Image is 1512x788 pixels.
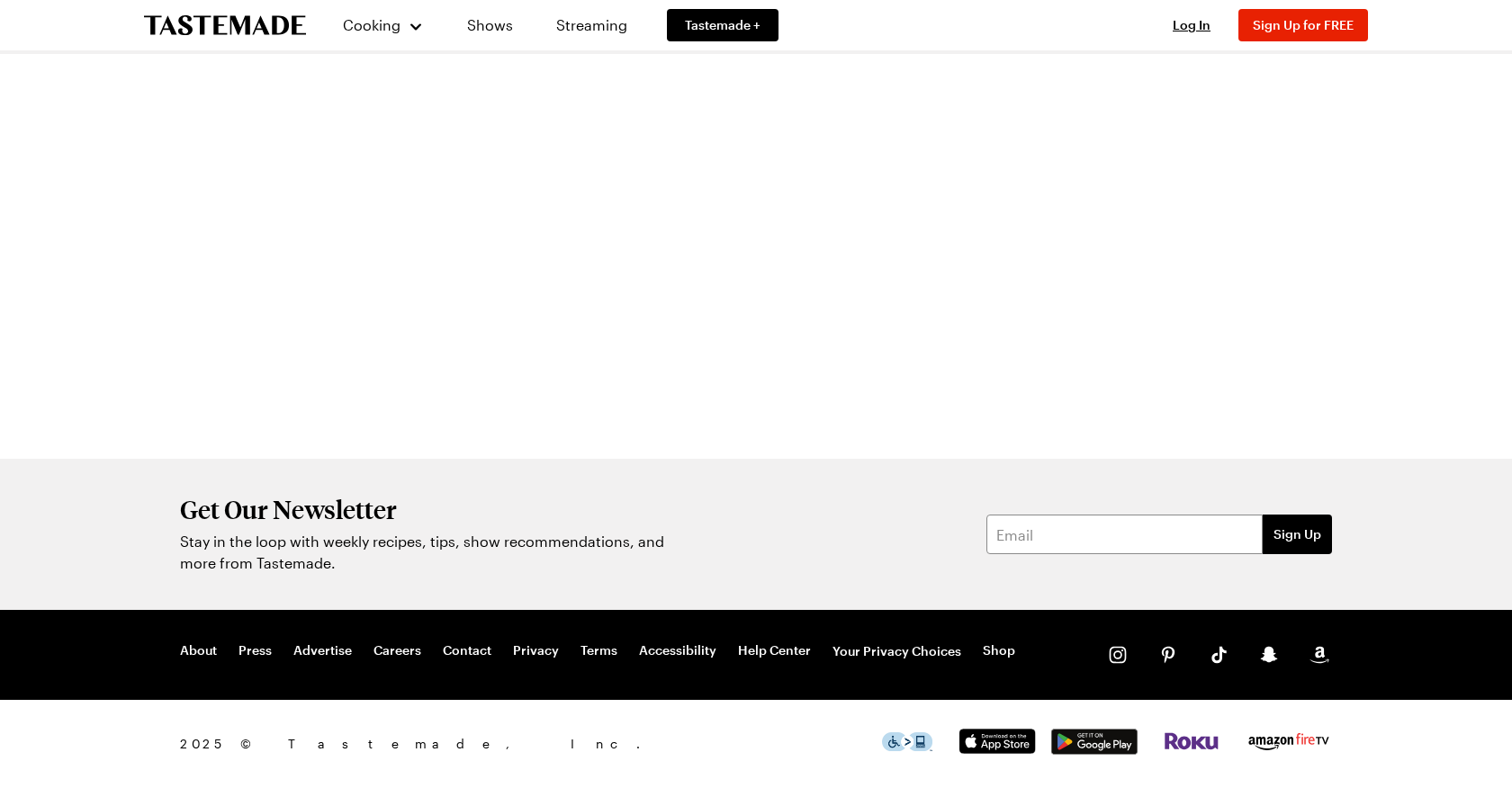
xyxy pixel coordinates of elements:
[983,642,1015,660] a: Shop
[1156,16,1228,34] button: Log In
[180,734,882,754] span: 2025 © Tastemade, Inc.
[667,9,778,41] a: Tastemade +
[342,4,424,47] button: Cooking
[1051,729,1138,755] img: Google Play
[832,642,961,660] button: Your Privacy Choices
[238,642,272,660] a: Press
[685,16,760,34] span: Tastemade +
[1253,17,1354,32] span: Sign Up for FREE
[513,642,559,660] a: Privacy
[1273,525,1321,543] span: Sign Up
[180,642,1015,660] nav: Footer
[954,739,1040,757] a: App Store
[1163,736,1220,753] a: Roku
[1163,732,1220,750] img: Roku
[1051,740,1138,757] a: Google Play
[180,531,675,574] p: Stay in the loop with weekly recipes, tips, show recommendations, and more from Tastemade.
[1246,730,1332,754] img: Amazon Fire TV
[443,642,491,660] a: Contact
[373,642,421,660] a: Careers
[882,737,932,754] a: This icon serves as a link to download the Level Access assistive technology app for individuals ...
[180,642,217,660] a: About
[1263,515,1332,554] button: Sign Up
[1238,9,1368,41] button: Sign Up for FREE
[882,732,932,751] img: This icon serves as a link to download the Level Access assistive technology app for individuals ...
[639,642,716,660] a: Accessibility
[738,642,811,660] a: Help Center
[108,54,1404,189] iframe: LA Map
[986,515,1263,554] input: Email
[580,642,617,660] a: Terms
[1173,17,1210,32] span: Log In
[1246,739,1332,757] a: Amazon Fire TV
[180,495,675,524] h2: Get Our Newsletter
[343,16,400,33] span: Cooking
[144,15,306,36] a: To Tastemade Home Page
[293,642,352,660] a: Advertise
[954,729,1040,755] img: App Store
